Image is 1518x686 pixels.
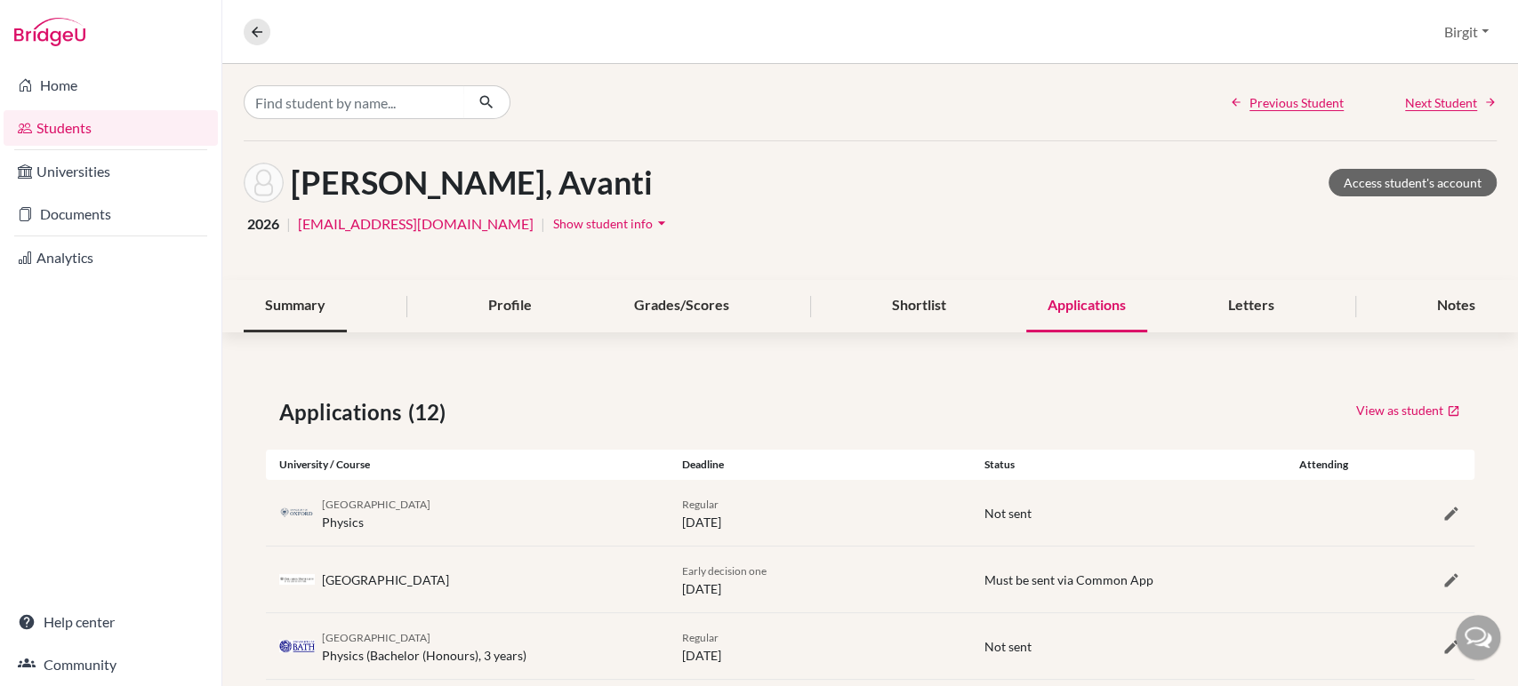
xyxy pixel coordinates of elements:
div: Applications [1026,280,1147,332]
a: Help center [4,604,218,640]
a: View as student [1355,396,1461,424]
div: Summary [244,280,347,332]
div: Deadline [669,457,971,473]
img: Bridge-U [14,18,85,46]
span: | [286,213,291,235]
span: Not sent [984,506,1032,521]
img: Avanti Poddar's avatar [244,163,284,203]
a: Next Student [1405,93,1497,112]
div: Physics (Bachelor (Honours), 3 years) [322,627,526,665]
i: arrow_drop_down [653,214,671,232]
div: Attending [1273,457,1374,473]
span: Regular [682,498,719,511]
span: [GEOGRAPHIC_DATA] [322,631,430,644]
img: gb_b16_e_th1yg6.png [279,640,315,652]
span: Previous Student [1249,93,1344,112]
a: Documents [4,196,218,232]
a: [EMAIL_ADDRESS][DOMAIN_NAME] [298,213,534,235]
a: Access student's account [1329,169,1497,196]
div: Grades/Scores [613,280,751,332]
span: Early decision one [682,564,767,578]
h1: [PERSON_NAME], Avanti [291,164,653,202]
span: Show student info [553,216,653,231]
img: gb_o33_zjrfqzea.png [279,507,315,520]
div: [DATE] [669,627,971,665]
div: [GEOGRAPHIC_DATA] [322,570,449,589]
span: Not sent [984,639,1032,654]
input: Find student by name... [244,85,464,119]
div: Status [971,457,1273,473]
div: University / Course [266,457,669,473]
button: Show student infoarrow_drop_down [552,210,671,237]
span: Must be sent via Common App [984,572,1153,587]
span: 2026 [247,213,279,235]
div: Physics [322,494,430,531]
span: Regular [682,631,719,644]
span: Applications [279,396,408,428]
a: Students [4,110,218,146]
img: us_col_a9kib6ca.jpeg [279,574,315,586]
span: Next Student [1405,93,1477,112]
div: [DATE] [669,494,971,531]
span: [GEOGRAPHIC_DATA] [322,498,430,511]
a: Universities [4,154,218,189]
div: Letters [1207,280,1296,332]
span: Help [40,12,76,28]
a: Analytics [4,240,218,275]
a: Home [4,68,218,103]
span: (12) [408,396,453,428]
div: Profile [467,280,553,332]
button: Birgit [1436,15,1497,49]
a: Community [4,647,218,682]
div: Shortlist [870,280,967,332]
div: Notes [1416,280,1497,332]
span: | [541,213,545,235]
div: [DATE] [669,561,971,598]
a: Previous Student [1230,93,1344,112]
